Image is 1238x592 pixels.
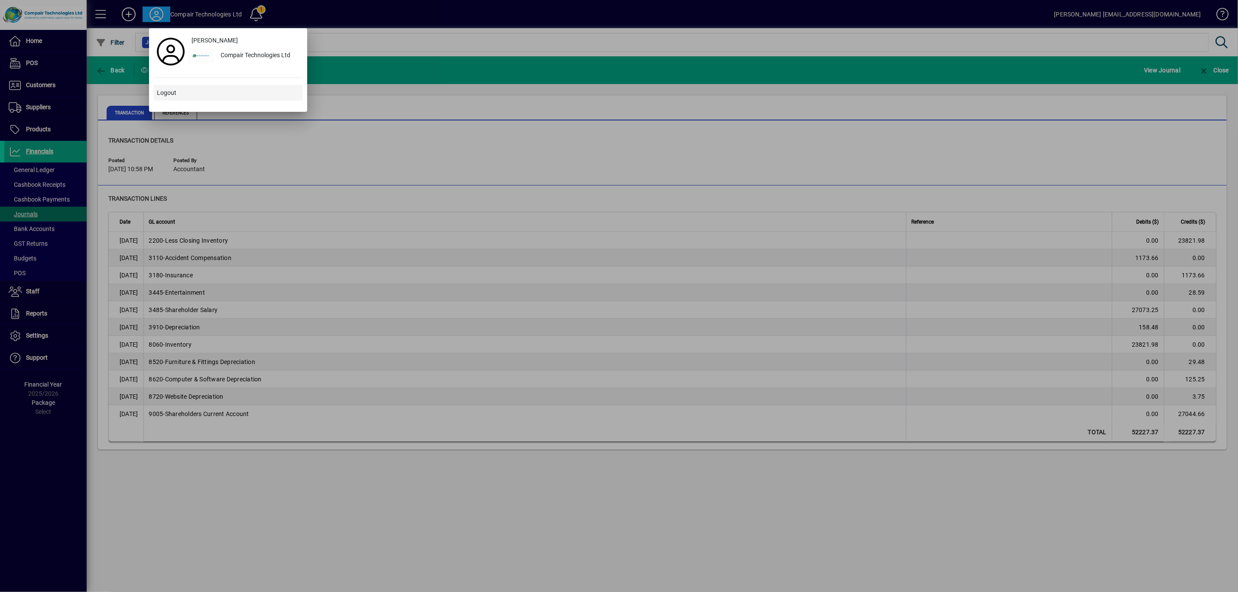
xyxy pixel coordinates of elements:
span: [PERSON_NAME] [192,36,238,45]
a: [PERSON_NAME] [188,33,303,48]
div: Compair Technologies Ltd [214,48,303,64]
a: Profile [153,44,188,59]
button: Logout [153,85,303,101]
button: Compair Technologies Ltd [188,48,303,64]
span: Logout [157,88,176,98]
